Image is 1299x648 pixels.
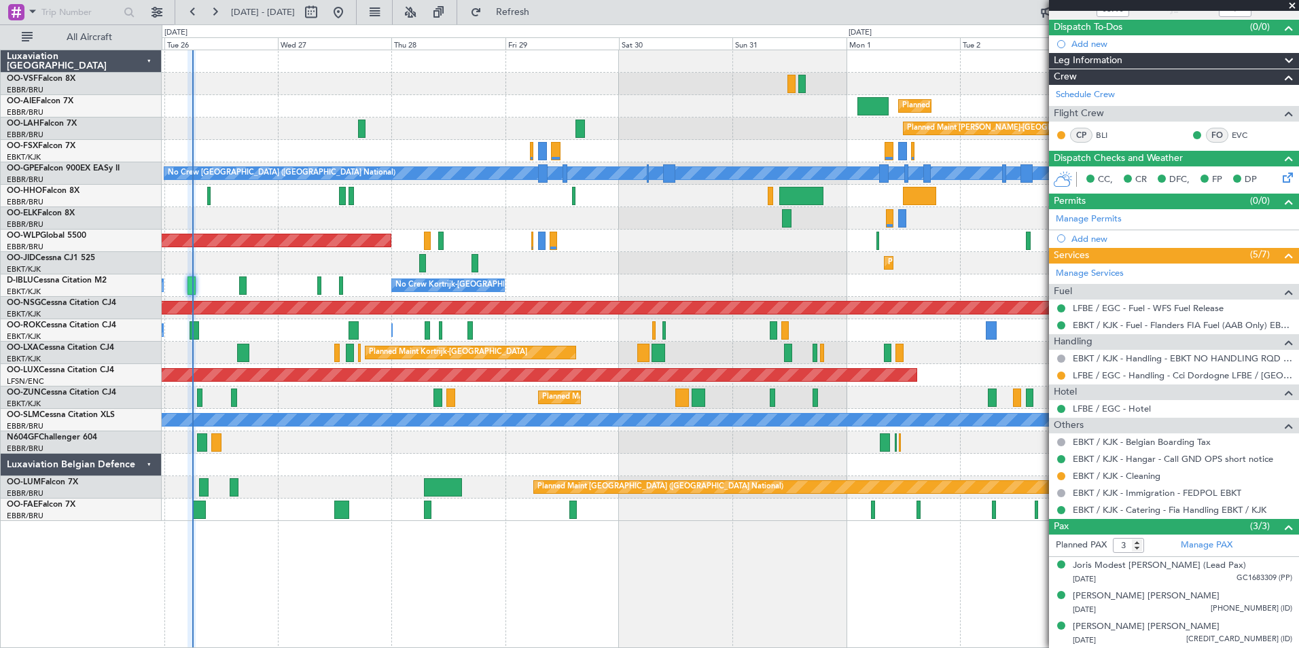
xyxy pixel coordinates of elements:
span: OO-NSG [7,299,41,307]
span: Permits [1054,194,1086,209]
div: [DATE] [164,27,188,39]
a: LFBE / EGC - Handling - Cci Dordogne LFBE / [GEOGRAPHIC_DATA] [1073,370,1292,381]
span: (3/3) [1250,519,1270,533]
div: No Crew Kortrijk-[GEOGRAPHIC_DATA] [395,275,535,295]
span: Others [1054,418,1084,433]
span: N604GF [7,433,39,442]
div: Planned Maint Kortrijk-[GEOGRAPHIC_DATA] [888,253,1046,273]
span: OO-ROK [7,321,41,329]
div: Mon 1 [847,37,960,50]
a: EBKT / KJK - Hangar - Call GND OPS short notice [1073,453,1273,465]
input: Trip Number [41,2,120,22]
a: LFSN/ENC [7,376,44,386]
a: EBKT/KJK [7,309,41,319]
div: Planned Maint Kortrijk-[GEOGRAPHIC_DATA] [542,387,700,408]
a: EBKT/KJK [7,399,41,409]
span: [PHONE_NUMBER] (ID) [1211,603,1292,615]
div: No Crew [GEOGRAPHIC_DATA] ([GEOGRAPHIC_DATA] National) [168,163,395,183]
a: EBKT/KJK [7,264,41,274]
span: OO-ELK [7,209,37,217]
a: BLI [1096,129,1126,141]
span: (0/0) [1250,194,1270,208]
a: D-IBLUCessna Citation M2 [7,276,107,285]
span: [DATE] [1073,605,1096,615]
a: OO-ROKCessna Citation CJ4 [7,321,116,329]
a: OO-FSXFalcon 7X [7,142,75,150]
span: OO-FSX [7,142,38,150]
a: EBKT / KJK - Catering - Fia Handling EBKT / KJK [1073,504,1266,516]
span: OO-LAH [7,120,39,128]
div: [DATE] [849,27,872,39]
a: EBBR/BRU [7,488,43,499]
div: Tue 26 [164,37,278,50]
a: N604GFChallenger 604 [7,433,97,442]
span: (5/7) [1250,247,1270,262]
span: GC1683309 (PP) [1236,573,1292,584]
div: Planned Maint [GEOGRAPHIC_DATA] ([GEOGRAPHIC_DATA] National) [537,477,783,497]
a: EBBR/BRU [7,130,43,140]
span: FP [1212,173,1222,187]
a: OO-VSFFalcon 8X [7,75,75,83]
span: OO-LUX [7,366,39,374]
a: EBBR/BRU [7,85,43,95]
span: CC, [1098,173,1113,187]
a: OO-NSGCessna Citation CJ4 [7,299,116,307]
a: EBBR/BRU [7,107,43,118]
a: OO-LXACessna Citation CJ4 [7,344,114,352]
a: OO-LUMFalcon 7X [7,478,78,486]
div: FO [1206,128,1228,143]
a: EBBR/BRU [7,197,43,207]
a: EBKT/KJK [7,331,41,342]
a: EBKT / KJK - Belgian Boarding Tax [1073,436,1211,448]
span: Crew [1054,69,1077,85]
span: [DATE] [1073,574,1096,584]
span: DFC, [1169,173,1190,187]
span: [CREDIT_CARD_NUMBER] (ID) [1186,634,1292,645]
a: EBKT/KJK [7,152,41,162]
div: Add new [1071,233,1292,245]
span: [DATE] - [DATE] [231,6,295,18]
span: DP [1245,173,1257,187]
span: OO-JID [7,254,35,262]
a: OO-WLPGlobal 5500 [7,232,86,240]
span: Leg Information [1054,53,1122,69]
span: Handling [1054,334,1092,350]
span: OO-ZUN [7,389,41,397]
a: EBBR/BRU [7,511,43,521]
span: [DATE] [1073,635,1096,645]
a: Manage PAX [1181,539,1232,552]
span: OO-FAE [7,501,38,509]
span: Fuel [1054,284,1072,300]
div: Sat 30 [619,37,732,50]
a: EBBR/BRU [7,242,43,252]
span: OO-SLM [7,411,39,419]
div: Joris Modest [PERSON_NAME] (Lead Pax) [1073,559,1246,573]
a: EBBR/BRU [7,421,43,431]
span: Dispatch Checks and Weather [1054,151,1183,166]
a: LFBE / EGC - Fuel - WFS Fuel Release [1073,302,1224,314]
div: Wed 27 [278,37,391,50]
a: OO-GPEFalcon 900EX EASy II [7,164,120,173]
div: Add new [1071,38,1292,50]
a: EBKT / KJK - Cleaning [1073,470,1160,482]
span: Flight Crew [1054,106,1104,122]
span: OO-VSF [7,75,38,83]
span: D-IBLU [7,276,33,285]
a: Manage Permits [1056,213,1122,226]
div: Planned Maint Kortrijk-[GEOGRAPHIC_DATA] [369,342,527,363]
a: EBBR/BRU [7,444,43,454]
span: Refresh [484,7,541,17]
div: Thu 28 [391,37,505,50]
a: Schedule Crew [1056,88,1115,102]
div: Fri 29 [505,37,619,50]
a: LFBE / EGC - Hotel [1073,403,1151,414]
span: Pax [1054,519,1069,535]
span: OO-LXA [7,344,39,352]
a: OO-AIEFalcon 7X [7,97,73,105]
a: OO-JIDCessna CJ1 525 [7,254,95,262]
button: All Aircraft [15,26,147,48]
div: CP [1070,128,1092,143]
div: [PERSON_NAME] [PERSON_NAME] [1073,620,1220,634]
div: Tue 2 [960,37,1073,50]
span: OO-AIE [7,97,36,105]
